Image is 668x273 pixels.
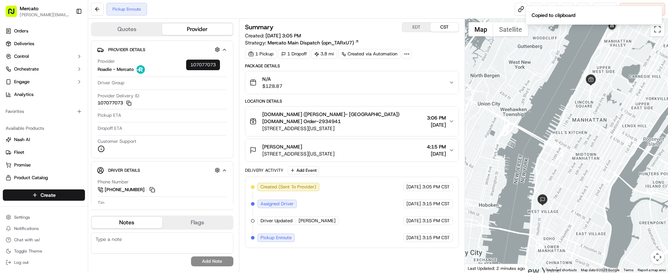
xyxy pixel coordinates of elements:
[402,23,430,32] button: EDT
[7,39,20,52] img: 1736555255976-a54dd68f-1ca7-489b-9aae-adbdc363a1c4
[14,260,29,265] span: Log out
[92,217,162,228] button: Notes
[624,268,633,272] a: Terms (opens in new tab)
[108,168,140,173] span: Driver Details
[245,39,359,46] div: Strategy:
[406,235,421,241] span: [DATE]
[98,112,121,119] span: Pickup ETA
[261,184,316,190] span: Created (Sent To Provider)
[136,65,145,74] img: roadie-logo-v2.jpg
[24,46,89,52] div: We're available if you need us!
[162,217,233,228] button: Flags
[186,60,220,70] div: 107077073
[14,162,31,168] span: Promise
[278,49,310,59] div: 1 Dropoff
[299,218,336,224] span: [PERSON_NAME]
[14,66,39,72] span: Orchestrate
[268,39,354,46] span: Mercato Main Dispatch (opn_TARxU7)
[50,91,85,97] a: Powered byPylon
[20,12,70,18] span: [PERSON_NAME][EMAIL_ADDRESS][PERSON_NAME][DOMAIN_NAME]
[262,111,424,125] span: [DOMAIN_NAME] ([PERSON_NAME]- [GEOGRAPHIC_DATA]) [DOMAIN_NAME] Order-2934941
[427,143,446,150] span: 4:15 PM
[18,17,127,25] input: Got a question? Start typing here...
[92,24,162,35] button: Quotes
[245,107,459,136] button: [DOMAIN_NAME] ([PERSON_NAME]- [GEOGRAPHIC_DATA]) [DOMAIN_NAME] Order-2934941[STREET_ADDRESS][US_S...
[430,23,459,32] button: CST
[14,248,42,254] span: Toggle Theme
[98,93,139,99] span: Provider Delivery ID
[467,263,490,273] a: Open this area in Google Maps (opens a new window)
[57,71,116,84] a: 💻API Documentation
[98,138,136,145] span: Customer Support
[98,100,131,106] button: 107077073
[14,214,30,220] span: Settings
[14,28,28,34] span: Orders
[532,12,575,19] div: Copied to clipboard
[3,51,85,62] button: Control
[97,44,227,55] button: Provider Details
[406,218,421,224] span: [DATE]
[14,175,48,181] span: Product Catalog
[98,80,124,86] span: Driver Group
[427,114,446,121] span: 3:06 PM
[245,168,283,173] div: Delivery Activity
[24,39,116,46] div: Start new chat
[468,22,493,36] button: Show street map
[268,39,359,46] a: Mercato Main Dispatch (opn_TARxU7)
[3,134,85,145] button: Nash AI
[493,22,528,36] button: Show satellite imagery
[262,143,302,150] span: [PERSON_NAME]
[406,201,421,207] span: [DATE]
[98,125,122,132] span: Dropoff ETA
[70,91,85,97] span: Pylon
[261,201,294,207] span: Assigned Driver
[14,149,24,156] span: Fleet
[97,164,227,176] button: Driver Details
[41,192,56,199] span: Create
[14,53,29,60] span: Control
[422,201,450,207] span: 3:15 PM CST
[98,179,129,185] span: Phone Number
[162,24,233,35] button: Provider
[245,24,274,30] h3: Summary
[338,49,400,59] a: Created via Automation
[467,263,490,273] img: Google
[262,83,282,90] span: $128.87
[3,76,85,87] button: Engage
[422,184,450,190] span: 3:05 PM CST
[422,235,450,241] span: 3:15 PM CST
[120,41,128,50] button: Start new chat
[245,49,277,59] div: 1 Pickup
[288,166,319,175] button: Add Event
[422,218,450,224] span: 3:15 PM CST
[98,58,115,65] span: Provider
[98,66,134,73] span: Roadie - Mercato
[4,71,57,84] a: 📗Knowledge Base
[6,175,82,181] a: Product Catalog
[14,226,39,231] span: Notifications
[14,74,54,81] span: Knowledge Base
[245,32,301,39] span: Created:
[7,75,13,80] div: 📗
[60,75,65,80] div: 💻
[3,3,73,20] button: Mercato[PERSON_NAME][EMAIL_ADDRESS][PERSON_NAME][DOMAIN_NAME]
[3,25,85,37] a: Orders
[262,150,335,157] span: [STREET_ADDRESS][US_STATE]
[650,250,664,264] button: Map camera controls
[262,75,282,83] span: N/A
[67,74,113,81] span: API Documentation
[3,106,85,117] div: Favorites
[3,147,85,158] button: Fleet
[14,91,33,98] span: Analytics
[245,71,459,94] button: N/A$128.87
[14,79,30,85] span: Engage
[108,47,145,53] span: Provider Details
[406,184,421,190] span: [DATE]
[3,38,85,49] a: Deliveries
[546,268,577,273] button: Keyboard shortcuts
[6,149,82,156] a: Fleet
[262,125,424,132] span: [STREET_ADDRESS][US_STATE]
[245,63,459,69] div: Package Details
[14,41,34,47] span: Deliveries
